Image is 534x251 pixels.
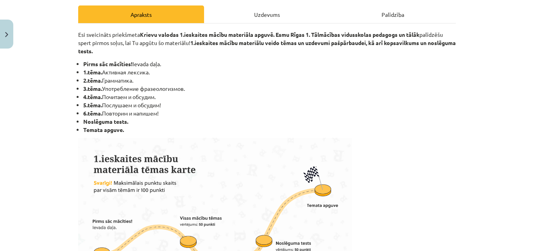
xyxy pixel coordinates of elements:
[83,85,456,93] li: Употребление фразеологизмов.
[83,109,456,117] li: Повторим и напишем!
[83,118,128,125] b: Noslēguma tests.
[78,39,456,54] strong: 1.ieskaites mācību materiālu veido tēmas un uzdevumi pašpārbaudei, kā arī kopsavilkums un noslēgu...
[330,5,456,23] div: Palīdzība
[83,126,124,133] b: Temata apguve.
[83,69,102,76] b: 1.tēma.
[83,77,102,84] b: 2.tēma.
[83,101,102,108] b: 5.tēma.
[78,31,456,55] p: Esi sveicināts priekšmeta palīdzēšu spert pirmos soļus, lai Tu apgūtu šo materiālu!
[83,76,456,85] li: Грамматика.
[204,5,330,23] div: Uzdevums
[83,93,102,100] b: 4.tēma.
[83,60,133,67] b: Pirms sāc mācīties!
[83,60,456,68] li: Ievada daļa.
[78,5,204,23] div: Apraksts
[140,31,419,38] strong: Krievu valodas 1.ieskaites mācību materiāla apguvē. Esmu Rīgas 1. Tālmācības vidusskolas pedagogs...
[83,93,456,101] li: Почитаем и обсудим.
[83,101,456,109] li: Послушаем и обсудим!
[83,85,102,92] b: 3.tēma.
[83,68,456,76] li: Активная лексика.
[83,110,102,117] b: 6.tēma.
[5,32,8,37] img: icon-close-lesson-0947bae3869378f0d4975bcd49f059093ad1ed9edebbc8119c70593378902aed.svg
